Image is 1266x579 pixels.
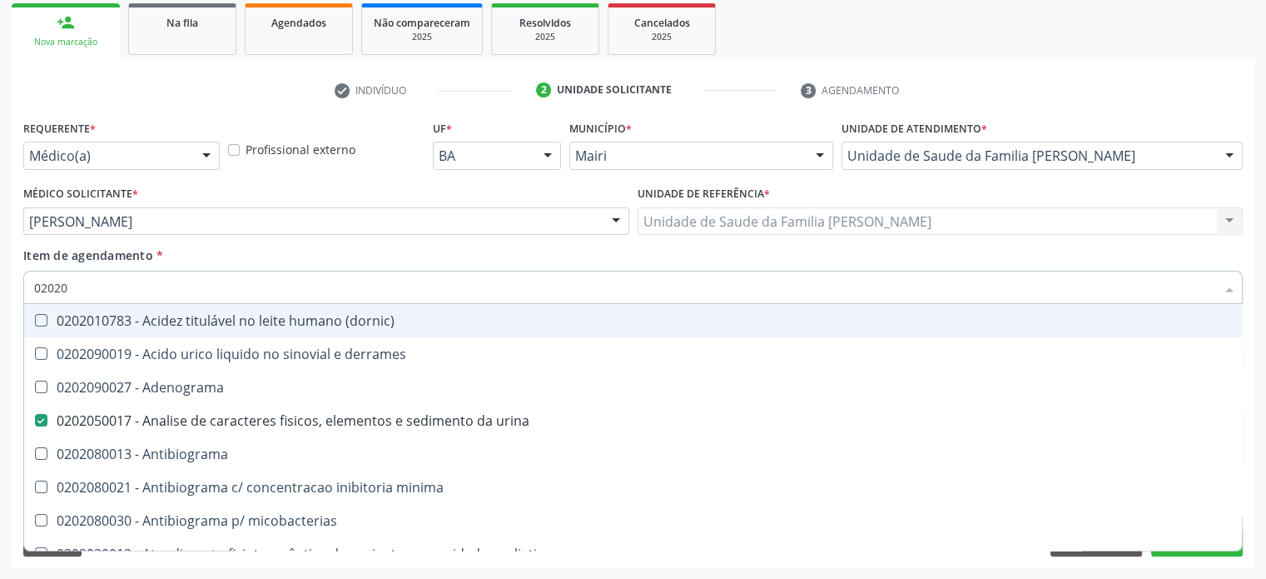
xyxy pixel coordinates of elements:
div: 0202090027 - Adenograma [34,381,1232,394]
span: Unidade de Saude da Familia [PERSON_NAME] [847,147,1209,164]
label: Profissional externo [246,141,355,158]
div: 0202010783 - Acidez titulável no leite humano (dornic) [34,314,1232,327]
span: Médico(a) [29,147,186,164]
span: Item de agendamento [23,247,153,263]
div: 2025 [620,31,703,43]
div: 0202050017 - Analise de caracteres fisicos, elementos e sedimento da urina [34,414,1232,427]
label: Unidade de referência [638,182,770,207]
span: Não compareceram [374,16,470,30]
div: 0202080021 - Antibiograma c/ concentracao inibitoria minima [34,481,1232,494]
div: 2025 [374,31,470,43]
div: Unidade solicitante [557,82,672,97]
input: Buscar por procedimentos [34,271,1215,304]
label: UF [433,116,452,142]
div: 0202080013 - Antibiograma [34,447,1232,461]
span: Resolvidos [519,16,571,30]
div: 0302020012 - Atendimento fisioterapêutico de paciente com cuidados paliativos [34,547,1232,561]
label: Médico Solicitante [23,182,138,207]
span: Mairi [575,147,800,164]
div: person_add [57,13,75,32]
span: Agendados [271,16,326,30]
span: BA [439,147,527,164]
span: [PERSON_NAME] [29,213,595,230]
label: Município [569,116,632,142]
div: Nova marcação [23,36,108,48]
span: Na fila [166,16,198,30]
div: 0202090019 - Acido urico liquido no sinovial e derrames [34,347,1232,361]
label: Unidade de atendimento [842,116,987,142]
div: 2025 [504,31,587,43]
label: Requerente [23,116,96,142]
span: Cancelados [634,16,690,30]
div: 0202080030 - Antibiograma p/ micobacterias [34,514,1232,527]
div: 2 [536,82,551,97]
